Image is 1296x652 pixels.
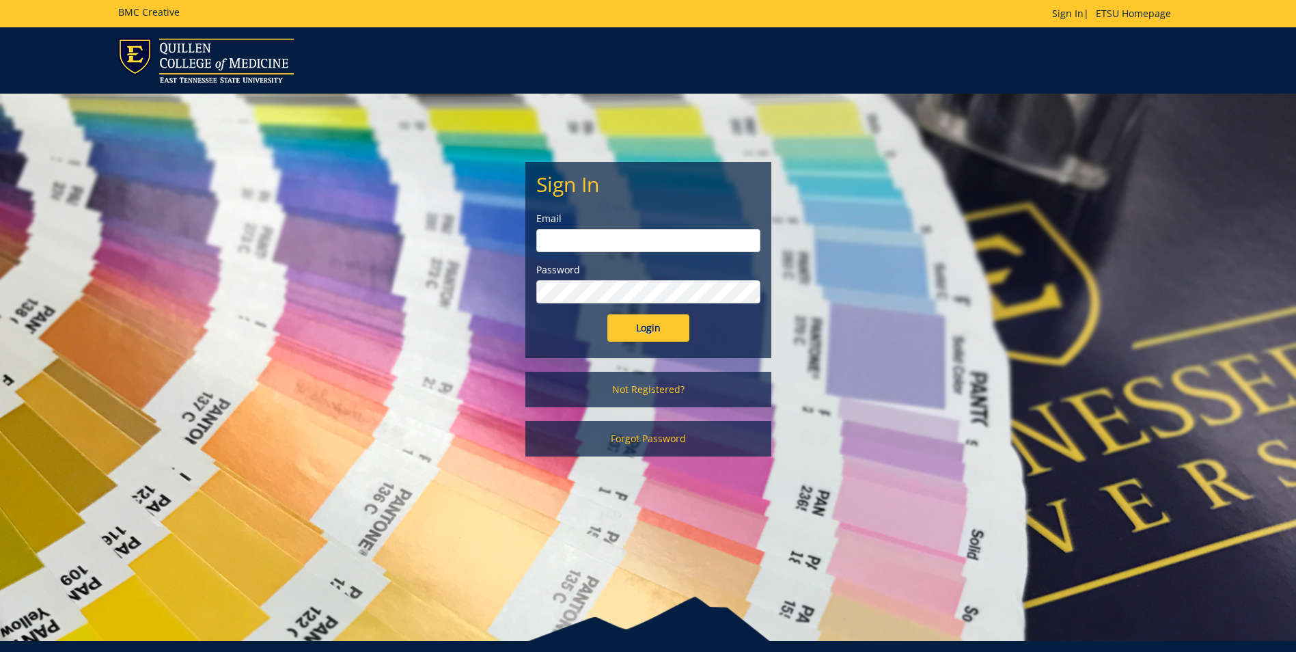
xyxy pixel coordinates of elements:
[525,421,771,457] a: Forgot Password
[536,173,760,195] h2: Sign In
[536,263,760,277] label: Password
[118,38,294,83] img: ETSU logo
[525,372,771,407] a: Not Registered?
[118,7,180,17] h5: BMC Creative
[607,314,689,342] input: Login
[1052,7,1178,21] p: |
[1089,7,1178,20] a: ETSU Homepage
[536,212,760,226] label: Email
[1052,7,1084,20] a: Sign In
